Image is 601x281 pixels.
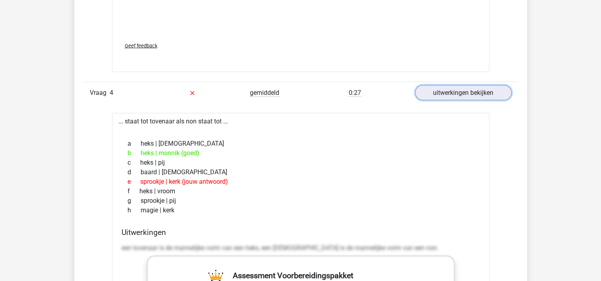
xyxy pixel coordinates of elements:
span: g [128,196,141,206]
span: h [128,206,141,215]
div: magie | kerk [122,206,480,215]
div: sprookje | kerk (jouw antwoord) [122,177,480,187]
span: gemiddeld [250,89,279,97]
span: e [128,177,140,187]
a: uitwerkingen bekijken [415,85,512,100]
p: een tovenaar is de mannelijke vorm van een heks, een [DEMOGRAPHIC_DATA] is de mannelijke vorm van... [122,243,480,253]
span: b [128,148,141,158]
span: d [128,167,141,177]
div: heks | monnik (goed) [122,148,480,158]
span: Vraag [90,88,110,98]
span: a [128,139,141,148]
div: heks | pij [122,158,480,167]
h4: Uitwerkingen [122,228,480,237]
span: Geef feedback [125,43,157,49]
div: baard | [DEMOGRAPHIC_DATA] [122,167,480,177]
span: 0:27 [349,89,361,97]
div: heks | vroom [122,187,480,196]
div: sprookje | pij [122,196,480,206]
span: 4 [110,89,113,96]
span: c [128,158,140,167]
span: f [128,187,139,196]
div: heks | [DEMOGRAPHIC_DATA] [122,139,480,148]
